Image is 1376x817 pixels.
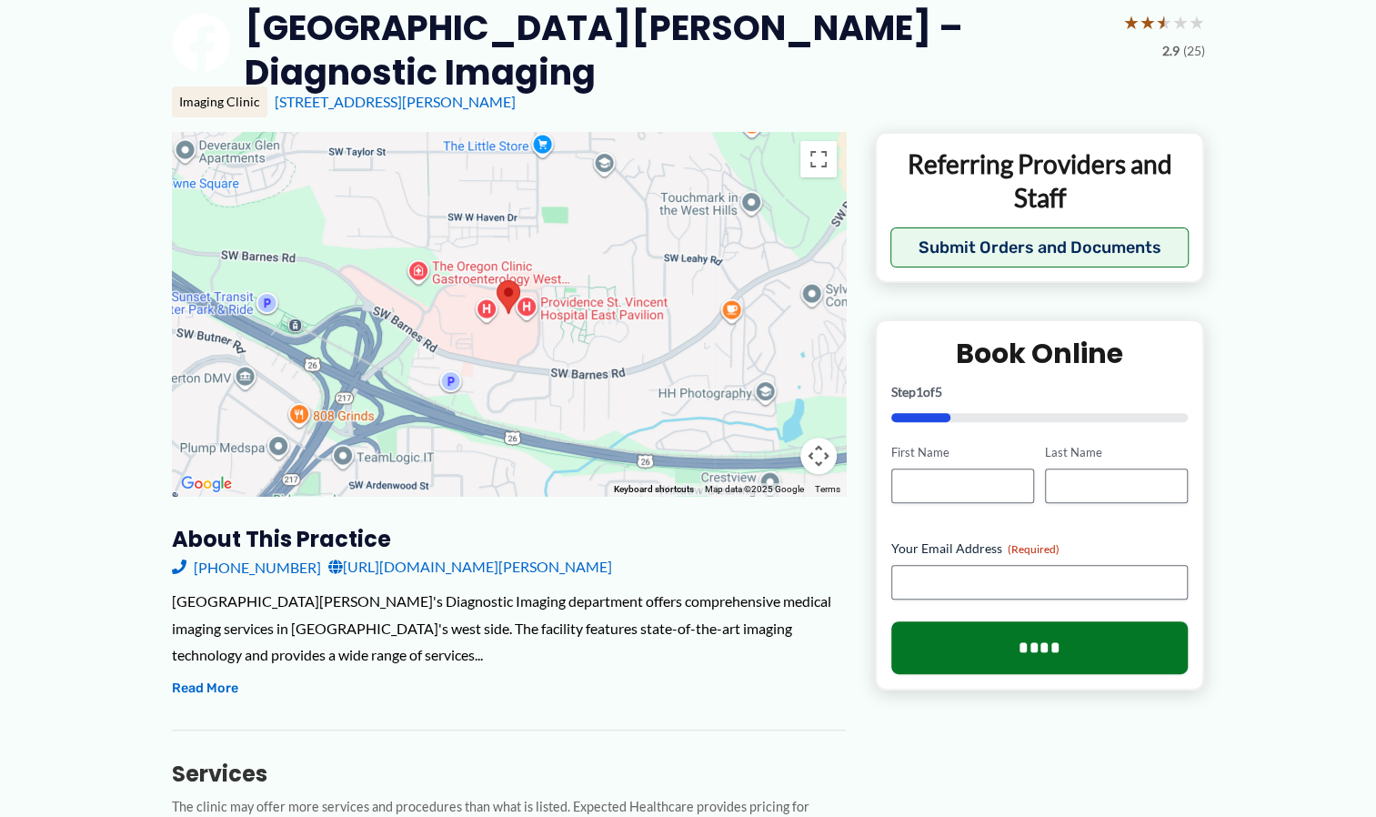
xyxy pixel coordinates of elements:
[916,384,923,399] span: 1
[172,86,267,117] div: Imaging Clinic
[172,678,238,700] button: Read More
[1183,39,1205,63] span: (25)
[275,93,516,110] a: [STREET_ADDRESS][PERSON_NAME]
[172,760,846,788] h3: Services
[891,336,1189,371] h2: Book Online
[176,472,236,496] a: Open this area in Google Maps (opens a new window)
[1140,5,1156,39] span: ★
[1045,444,1188,461] label: Last Name
[800,141,837,177] button: Toggle fullscreen view
[815,484,840,494] a: Terms (opens in new tab)
[245,5,1109,96] h2: [GEOGRAPHIC_DATA][PERSON_NAME] – Diagnostic Imaging
[1162,39,1180,63] span: 2.9
[1172,5,1189,39] span: ★
[1008,542,1060,556] span: (Required)
[172,553,321,580] a: [PHONE_NUMBER]
[705,484,804,494] span: Map data ©2025 Google
[614,483,694,496] button: Keyboard shortcuts
[1156,5,1172,39] span: ★
[328,553,612,580] a: [URL][DOMAIN_NAME][PERSON_NAME]
[890,147,1190,214] p: Referring Providers and Staff
[935,384,942,399] span: 5
[176,472,236,496] img: Google
[172,588,846,669] div: [GEOGRAPHIC_DATA][PERSON_NAME]'s Diagnostic Imaging department offers comprehensive medical imagi...
[172,525,846,553] h3: About this practice
[1123,5,1140,39] span: ★
[800,438,837,474] button: Map camera controls
[891,386,1189,398] p: Step of
[891,540,1189,558] label: Your Email Address
[891,444,1034,461] label: First Name
[890,227,1190,267] button: Submit Orders and Documents
[1189,5,1205,39] span: ★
